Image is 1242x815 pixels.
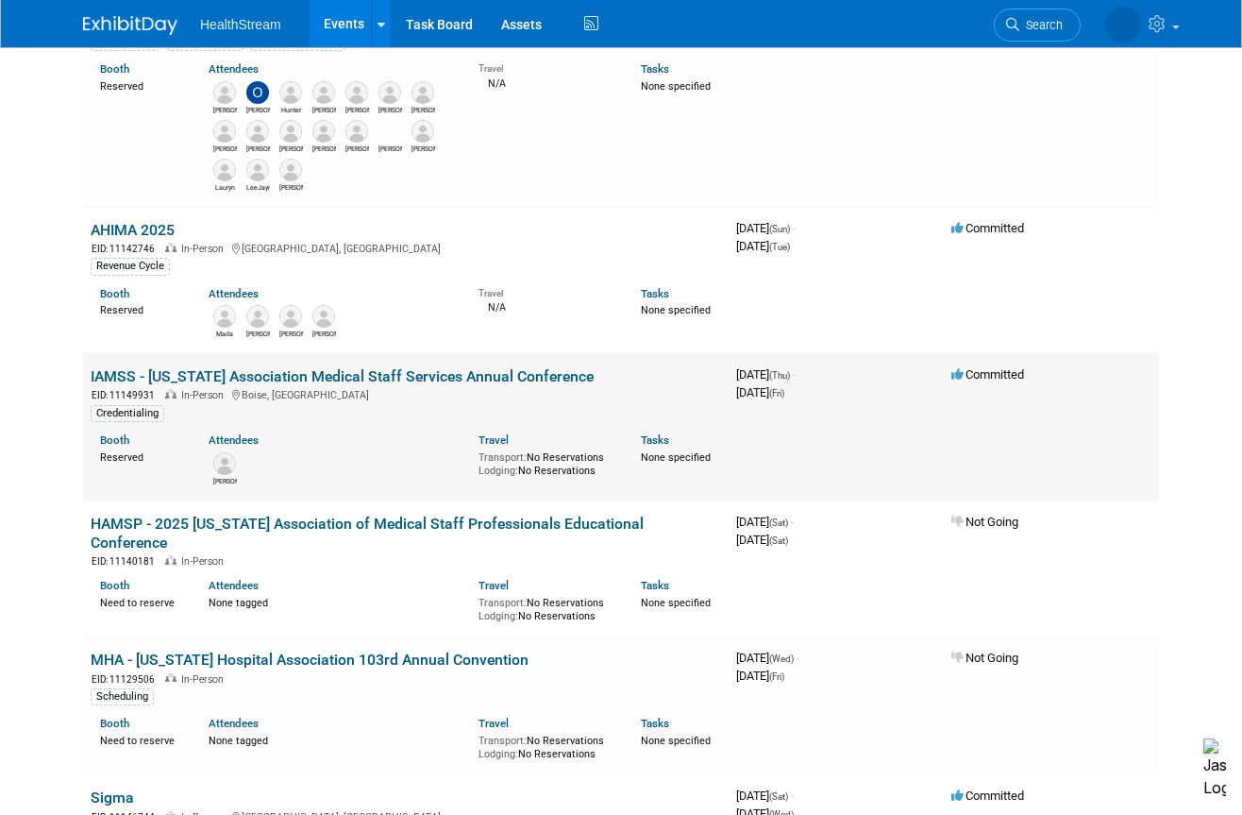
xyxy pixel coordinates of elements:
span: [DATE] [736,385,784,399]
a: AHIMA 2025 [91,221,175,239]
img: Sam Kelly [279,305,302,328]
span: EID: 11149931 [92,390,162,400]
div: N/A [478,299,613,314]
a: Tasks [641,433,669,447]
div: [GEOGRAPHIC_DATA], [GEOGRAPHIC_DATA] [91,240,721,256]
span: None specified [641,80,711,93]
span: Not Going [951,651,1018,665]
span: Committed [951,221,1024,235]
img: In-Person Event [165,673,176,683]
div: No Reservations No Reservations [478,593,613,622]
div: Scott McQuigg [312,104,336,115]
span: (Tue) [769,242,790,252]
span: EID: 11129506 [92,674,162,685]
img: Emily Brooks [213,81,236,104]
span: In-Person [181,673,229,686]
span: (Fri) [769,671,784,682]
a: Attendees [209,579,259,592]
div: Anna Donchynk [411,143,435,154]
a: Booth [100,287,129,300]
span: [DATE] [736,515,794,529]
a: Sigma [91,789,134,807]
span: Lodging: [478,610,518,622]
span: Lodging: [478,748,518,760]
div: Boise, [GEOGRAPHIC_DATA] [91,386,721,402]
img: Brittany Caggiano [378,81,401,104]
div: None tagged [209,593,465,610]
a: Booth [100,579,129,592]
div: Mada Wittekind [213,328,237,339]
span: [DATE] [736,669,784,683]
a: MHA - [US_STATE] Hospital Association 103rd Annual Convention [91,651,529,669]
div: Reserved [100,448,180,465]
span: In-Person [181,243,229,255]
span: None specified [641,735,711,747]
span: [DATE] [736,239,790,253]
img: Taylor Peverly [213,120,236,143]
div: Chuck Howell [279,143,303,154]
div: None tagged [209,731,465,748]
div: Brittany Caggiano [378,104,402,115]
span: Not Going [951,515,1018,529]
a: Tasks [641,62,669,76]
a: Attendees [209,433,259,447]
span: [DATE] [736,651,799,665]
img: Ryan Quesnel [246,305,269,328]
div: Shelby Stafford [312,328,336,339]
span: (Thu) [769,370,790,381]
span: (Fri) [769,388,784,399]
a: Tasks [641,717,669,730]
span: - [791,515,794,529]
div: Wendy Nixx [378,143,402,154]
div: N/A [478,76,613,91]
span: Search [1019,18,1063,32]
span: Lodging: [478,465,518,477]
img: Gregg Knorn [345,120,368,143]
span: Committed [951,789,1024,803]
div: Need to reserve [100,731,180,748]
a: Tasks [641,579,669,592]
div: Taylor Peverly [213,143,237,154]
img: Olivia Christopher [246,81,269,104]
a: Booth [100,433,129,447]
a: Attendees [209,62,259,76]
span: [DATE] [736,533,788,547]
div: Travel [478,57,613,75]
span: Committed [951,367,1024,382]
span: Transport: [478,451,527,464]
img: In-Person Event [165,243,176,252]
img: Scott McQuigg [312,81,335,104]
div: Emily Brooks [213,104,237,115]
img: Lauryn Davis [213,159,236,181]
a: Travel [478,579,509,592]
div: Lauryn Davis [213,181,237,193]
div: Revenue Cycle [91,258,170,275]
a: HAMSP - 2025 [US_STATE] Association of Medical Staff Professionals Educational Conference [91,515,644,552]
div: Tawna Knight [213,475,237,486]
span: None specified [641,597,711,609]
a: IAMSS - [US_STATE] Association Medical Staff Services Annual Conference [91,367,594,385]
span: (Sat) [769,535,788,546]
span: - [793,367,796,382]
div: Kelly McCartin [279,181,303,193]
img: Kelly McCartin [279,159,302,181]
div: LeeJayne Stone [246,181,270,193]
span: (Sat) [769,518,788,528]
div: Hunter Hoffman [279,104,303,115]
span: - [791,789,794,803]
a: Booth [100,62,129,76]
div: No Reservations No Reservations [478,731,613,760]
img: Wendy Nixx [378,120,401,143]
img: Shelby Stafford [312,305,335,328]
div: Need to reserve [100,593,180,610]
div: Zach Smallwood [246,143,270,154]
img: Andrea Schmitz [1105,7,1141,42]
img: Mada Wittekind [213,305,236,328]
span: - [793,221,796,235]
span: EID: 11142746 [92,244,162,254]
span: [DATE] [736,367,796,382]
span: In-Person [181,389,229,401]
img: Eric Carroll [312,120,335,143]
div: Scheduling [91,688,154,705]
img: Karen Sutton [411,81,434,104]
